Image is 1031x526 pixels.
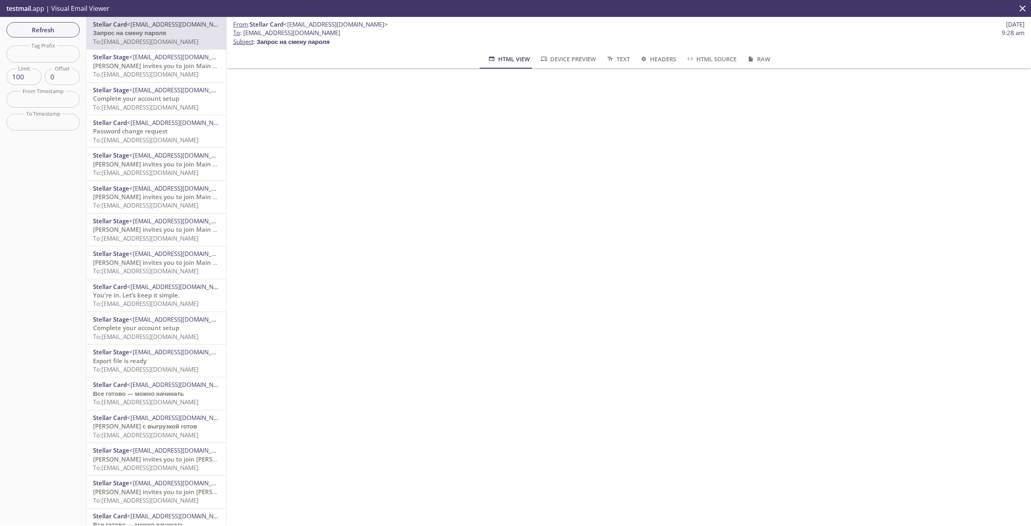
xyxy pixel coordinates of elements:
span: [PERSON_NAME] invites you to join Main Company [93,193,240,201]
span: To: [EMAIL_ADDRESS][DOMAIN_NAME] [93,299,199,308]
span: To: [EMAIL_ADDRESS][DOMAIN_NAME] [93,431,199,439]
p: : [233,29,1025,46]
span: Stellar Stage [93,151,129,159]
span: Stellar Card [250,20,284,28]
span: Stellar Card [93,283,127,291]
span: <[EMAIL_ADDRESS][DOMAIN_NAME]> [127,380,231,389]
span: Stellar Stage [93,217,129,225]
span: : [233,20,388,29]
div: Stellar Stage<[EMAIL_ADDRESS][DOMAIN_NAME]>[PERSON_NAME] invites you to join Main CompanyTo:[EMAI... [87,148,226,180]
span: Refresh [13,25,73,35]
span: To: [EMAIL_ADDRESS][DOMAIN_NAME] [93,496,199,504]
span: Password change request [93,127,168,135]
div: Stellar Stage<[EMAIL_ADDRESS][DOMAIN_NAME]>Export file is readyTo:[EMAIL_ADDRESS][DOMAIN_NAME] [87,345,226,377]
span: HTML Source [686,54,737,64]
span: You're in. Let’s keep it simple. [93,291,180,299]
span: <[EMAIL_ADDRESS][DOMAIN_NAME]> [129,53,234,61]
span: To [233,29,240,37]
span: Headers [640,54,676,64]
span: <[EMAIL_ADDRESS][DOMAIN_NAME]> [129,217,234,225]
span: Stellar Stage [93,86,129,94]
span: To: [EMAIL_ADDRESS][DOMAIN_NAME] [93,136,199,144]
span: Stellar Stage [93,53,129,61]
span: <[EMAIL_ADDRESS][DOMAIN_NAME]> [127,20,231,28]
span: Text [606,54,629,64]
span: <[EMAIL_ADDRESS][DOMAIN_NAME]> [129,479,234,487]
div: Stellar Card<[EMAIL_ADDRESS][DOMAIN_NAME]>[PERSON_NAME] с выгрузкой готовTo:[EMAIL_ADDRESS][DOMAI... [87,410,226,443]
span: <[EMAIL_ADDRESS][DOMAIN_NAME]> [127,119,231,127]
div: Stellar Stage<[EMAIL_ADDRESS][DOMAIN_NAME]>[PERSON_NAME] invites you to join Main CompanyTo:[EMAI... [87,246,226,279]
div: Stellar Stage<[EMAIL_ADDRESS][DOMAIN_NAME]>Complete your account setupTo:[EMAIL_ADDRESS][DOMAIN_N... [87,312,226,344]
span: <[EMAIL_ADDRESS][DOMAIN_NAME]> [129,315,234,323]
div: Stellar Card<[EMAIL_ADDRESS][DOMAIN_NAME]>Password change requestTo:[EMAIL_ADDRESS][DOMAIN_NAME] [87,115,226,148]
span: <[EMAIL_ADDRESS][DOMAIN_NAME]> [284,20,388,28]
span: Stellar Stage [93,446,129,454]
span: To: [EMAIL_ADDRESS][DOMAIN_NAME] [93,398,199,406]
span: From [233,20,248,28]
span: [PERSON_NAME] invites you to join [PERSON_NAME] [93,455,244,463]
button: Refresh [6,22,80,37]
span: To: [EMAIL_ADDRESS][DOMAIN_NAME] [93,234,199,242]
span: To: [EMAIL_ADDRESS][DOMAIN_NAME] [93,464,199,472]
span: To: [EMAIL_ADDRESS][DOMAIN_NAME] [93,333,199,341]
span: Stellar Card [93,119,127,127]
span: <[EMAIL_ADDRESS][DOMAIN_NAME]> [129,151,234,159]
span: Subject [233,37,253,46]
span: Stellar Card [93,414,127,422]
span: Export file is ready [93,357,147,365]
span: : [EMAIL_ADDRESS][DOMAIN_NAME] [233,29,340,37]
span: <[EMAIL_ADDRESS][DOMAIN_NAME]> [127,512,231,520]
span: To: [EMAIL_ADDRESS][DOMAIN_NAME] [93,201,199,209]
span: [PERSON_NAME] invites you to join [PERSON_NAME] [93,488,244,496]
span: Запрос на смену пароля [93,29,166,37]
span: [DATE] [1006,20,1025,29]
span: <[EMAIL_ADDRESS][DOMAIN_NAME]> [129,249,234,258]
span: Stellar Stage [93,348,129,356]
span: <[EMAIL_ADDRESS][DOMAIN_NAME]> [129,86,234,94]
div: Stellar Card<[EMAIL_ADDRESS][DOMAIN_NAME]>Все готово — можно начинатьTo:[EMAIL_ADDRESS][DOMAIN_NAME] [87,377,226,410]
span: [PERSON_NAME] invites you to join Main Company [93,160,240,168]
div: Stellar Card<[EMAIL_ADDRESS][DOMAIN_NAME]>Запрос на смену пароляTo:[EMAIL_ADDRESS][DOMAIN_NAME] [87,17,226,49]
span: To: [EMAIL_ADDRESS][DOMAIN_NAME] [93,103,199,111]
span: Запрос на смену пароля [257,37,330,46]
span: [PERSON_NAME] с выгрузкой готов [93,422,197,430]
span: [PERSON_NAME] invites you to join Main Company [93,62,240,70]
span: testmail [6,4,31,13]
span: Stellar Stage [93,184,129,192]
span: HTML View [487,54,530,64]
span: <[EMAIL_ADDRESS][DOMAIN_NAME]> [129,184,234,192]
span: To: [EMAIL_ADDRESS][DOMAIN_NAME] [93,365,199,373]
div: Stellar Stage<[EMAIL_ADDRESS][DOMAIN_NAME]>[PERSON_NAME] invites you to join [PERSON_NAME]To:[EMA... [87,476,226,508]
div: Stellar Stage<[EMAIL_ADDRESS][DOMAIN_NAME]>[PERSON_NAME] invites you to join Main CompanyTo:[EMAI... [87,214,226,246]
span: Stellar Card [93,512,127,520]
span: <[EMAIL_ADDRESS][DOMAIN_NAME]> [127,283,231,291]
span: To: [EMAIL_ADDRESS][DOMAIN_NAME] [93,267,199,275]
div: Stellar Stage<[EMAIL_ADDRESS][DOMAIN_NAME]>[PERSON_NAME] invites you to join Main CompanyTo:[EMAI... [87,50,226,82]
span: <[EMAIL_ADDRESS][DOMAIN_NAME]> [129,446,234,454]
span: <[EMAIL_ADDRESS][DOMAIN_NAME]> [127,414,231,422]
div: Stellar Stage<[EMAIL_ADDRESS][DOMAIN_NAME]>Complete your account setupTo:[EMAIL_ADDRESS][DOMAIN_N... [87,83,226,115]
span: [PERSON_NAME] invites you to join Main Company [93,225,240,233]
span: Все готово — можно начинать [93,389,184,397]
span: Device Preview [540,54,596,64]
span: To: [EMAIL_ADDRESS][DOMAIN_NAME] [93,70,199,78]
span: Stellar Stage [93,479,129,487]
span: Stellar Stage [93,249,129,258]
span: Stellar Card [93,380,127,389]
span: <[EMAIL_ADDRESS][DOMAIN_NAME]> [129,348,234,356]
span: 9:28 am [1002,29,1025,37]
div: Stellar Stage<[EMAIL_ADDRESS][DOMAIN_NAME]>[PERSON_NAME] invites you to join Main CompanyTo:[EMAI... [87,181,226,213]
span: To: [EMAIL_ADDRESS][DOMAIN_NAME] [93,37,199,46]
div: Stellar Stage<[EMAIL_ADDRESS][DOMAIN_NAME]>[PERSON_NAME] invites you to join [PERSON_NAME]To:[EMA... [87,443,226,475]
span: Complete your account setup [93,94,179,102]
span: To: [EMAIL_ADDRESS][DOMAIN_NAME] [93,168,199,177]
span: Complete your account setup [93,324,179,332]
span: [PERSON_NAME] invites you to join Main Company [93,258,240,266]
div: Stellar Card<[EMAIL_ADDRESS][DOMAIN_NAME]>You're in. Let’s keep it simple.To:[EMAIL_ADDRESS][DOMA... [87,279,226,312]
span: Stellar Stage [93,315,129,323]
span: Raw [746,54,770,64]
span: Stellar Card [93,20,127,28]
